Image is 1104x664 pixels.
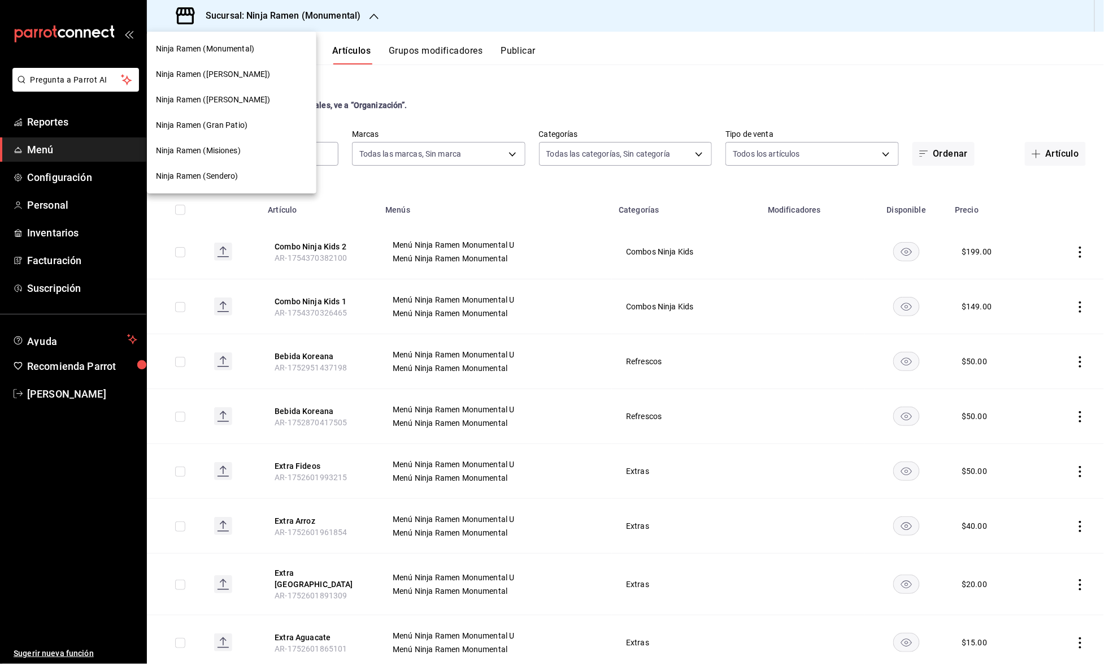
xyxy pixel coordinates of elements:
span: Ninja Ramen ([PERSON_NAME]) [156,94,271,106]
div: Ninja Ramen ([PERSON_NAME]) [147,87,316,113]
span: Ninja Ramen (Monumental) [156,43,254,55]
span: Ninja Ramen (Gran Patio) [156,119,247,131]
div: Ninja Ramen (Gran Patio) [147,113,316,138]
span: Ninja Ramen ([PERSON_NAME]) [156,68,271,80]
div: Ninja Ramen (Monumental) [147,36,316,62]
span: Ninja Ramen (Misiones) [156,145,241,157]
div: Ninja Ramen (Misiones) [147,138,316,163]
span: Ninja Ramen (Sendero) [156,170,238,182]
div: Ninja Ramen ([PERSON_NAME]) [147,62,316,87]
div: Ninja Ramen (Sendero) [147,163,316,189]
